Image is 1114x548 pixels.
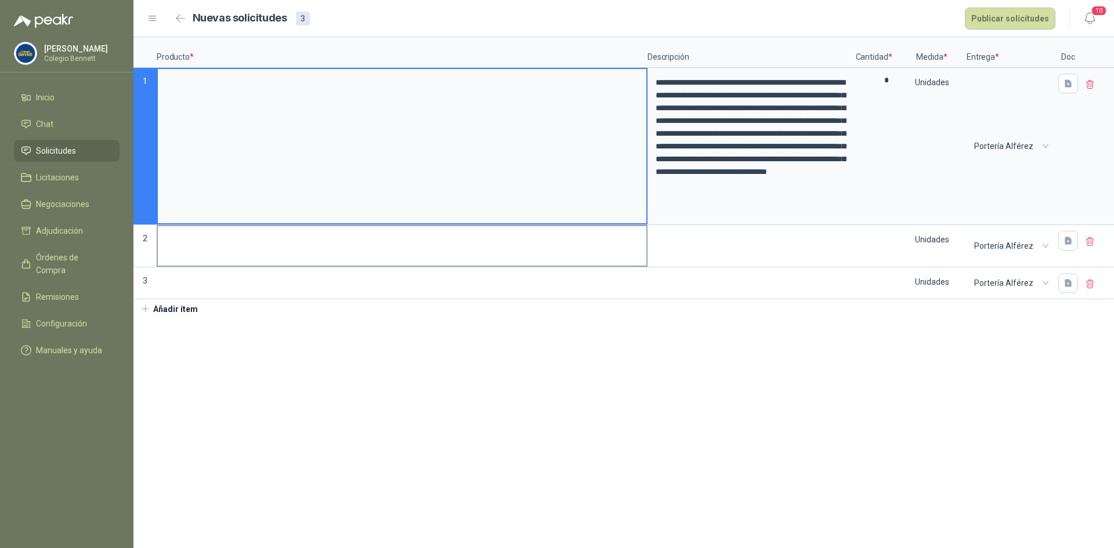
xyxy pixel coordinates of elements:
a: Manuales y ayuda [14,339,120,361]
span: Licitaciones [36,171,79,184]
p: [PERSON_NAME] [44,45,117,53]
span: Portería Alférez [974,137,1046,155]
h2: Nuevas solicitudes [193,10,287,27]
a: Negociaciones [14,193,120,215]
a: Solicitudes [14,140,120,162]
p: Entrega [967,37,1054,68]
button: 10 [1079,8,1100,29]
span: Inicio [36,91,55,104]
span: Portería Alférez [974,237,1046,255]
p: 2 [133,225,157,267]
a: Licitaciones [14,166,120,188]
p: 1 [133,68,157,225]
button: Añadir ítem [133,299,205,319]
span: Negociaciones [36,198,89,211]
a: Inicio [14,86,120,108]
img: Logo peakr [14,14,73,28]
a: Adjudicación [14,220,120,242]
div: Unidades [898,268,965,295]
span: Órdenes de Compra [36,251,108,277]
img: Company Logo [15,42,37,64]
p: Cantidad [851,37,897,68]
p: Medida [897,37,967,68]
button: Publicar solicitudes [965,8,1055,30]
div: 3 [296,12,310,26]
div: Unidades [898,69,965,96]
p: Producto [157,37,648,68]
a: Remisiones [14,286,120,308]
a: Configuración [14,313,120,335]
span: Adjudicación [36,224,83,237]
span: 10 [1091,5,1107,16]
p: 3 [133,267,157,299]
div: Unidades [898,226,965,253]
span: Remisiones [36,291,79,303]
span: Chat [36,118,53,130]
span: Configuración [36,317,87,330]
p: Descripción [648,37,851,68]
span: Manuales y ayuda [36,344,102,357]
a: Chat [14,113,120,135]
span: Solicitudes [36,144,76,157]
p: Doc [1054,37,1083,68]
p: Colegio Bennett [44,55,117,62]
span: Portería Alférez [974,274,1046,292]
a: Órdenes de Compra [14,246,120,281]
